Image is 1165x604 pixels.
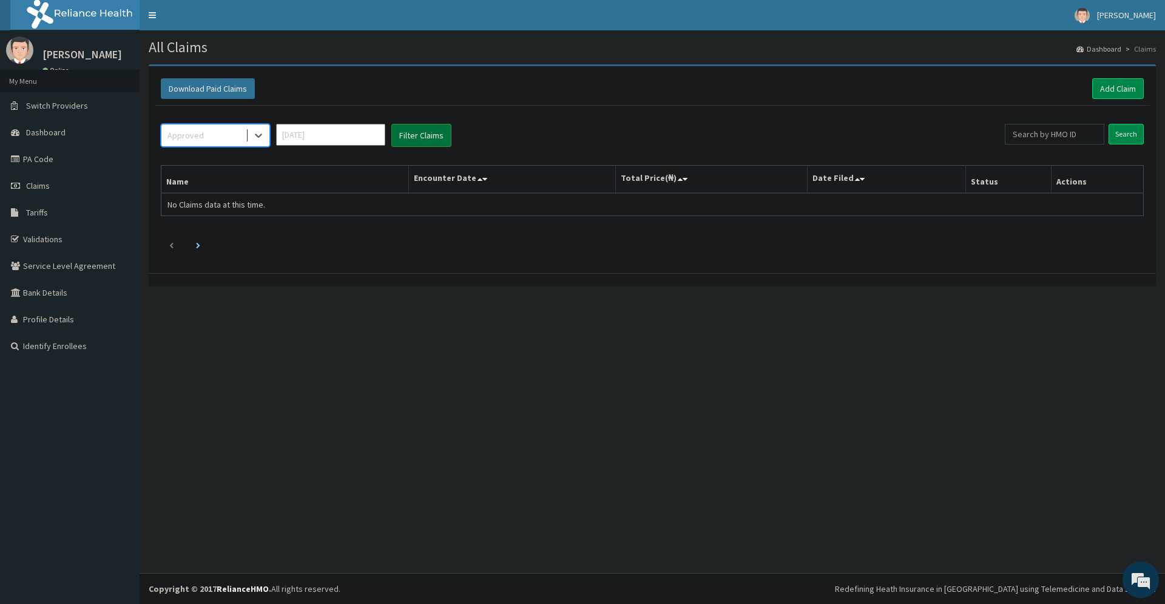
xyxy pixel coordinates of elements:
[149,39,1156,55] h1: All Claims
[965,166,1051,194] th: Status
[42,66,72,75] a: Online
[1075,8,1090,23] img: User Image
[169,239,174,250] a: Previous page
[167,199,265,210] span: No Claims data at this time.
[1051,166,1143,194] th: Actions
[1092,78,1144,99] a: Add Claim
[1076,44,1121,54] a: Dashboard
[1123,44,1156,54] li: Claims
[217,583,269,594] a: RelianceHMO
[26,180,50,191] span: Claims
[615,166,807,194] th: Total Price(₦)
[42,49,122,60] p: [PERSON_NAME]
[1097,10,1156,21] span: [PERSON_NAME]
[1109,124,1144,144] input: Search
[26,127,66,138] span: Dashboard
[196,239,200,250] a: Next page
[26,100,88,111] span: Switch Providers
[149,583,271,594] strong: Copyright © 2017 .
[167,129,204,141] div: Approved
[161,166,409,194] th: Name
[835,583,1156,595] div: Redefining Heath Insurance in [GEOGRAPHIC_DATA] using Telemedicine and Data Science!
[391,124,451,147] button: Filter Claims
[276,124,385,146] input: Select Month and Year
[408,166,615,194] th: Encounter Date
[161,78,255,99] button: Download Paid Claims
[140,573,1165,604] footer: All rights reserved.
[6,36,33,64] img: User Image
[1005,124,1104,144] input: Search by HMO ID
[807,166,965,194] th: Date Filed
[26,207,48,218] span: Tariffs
